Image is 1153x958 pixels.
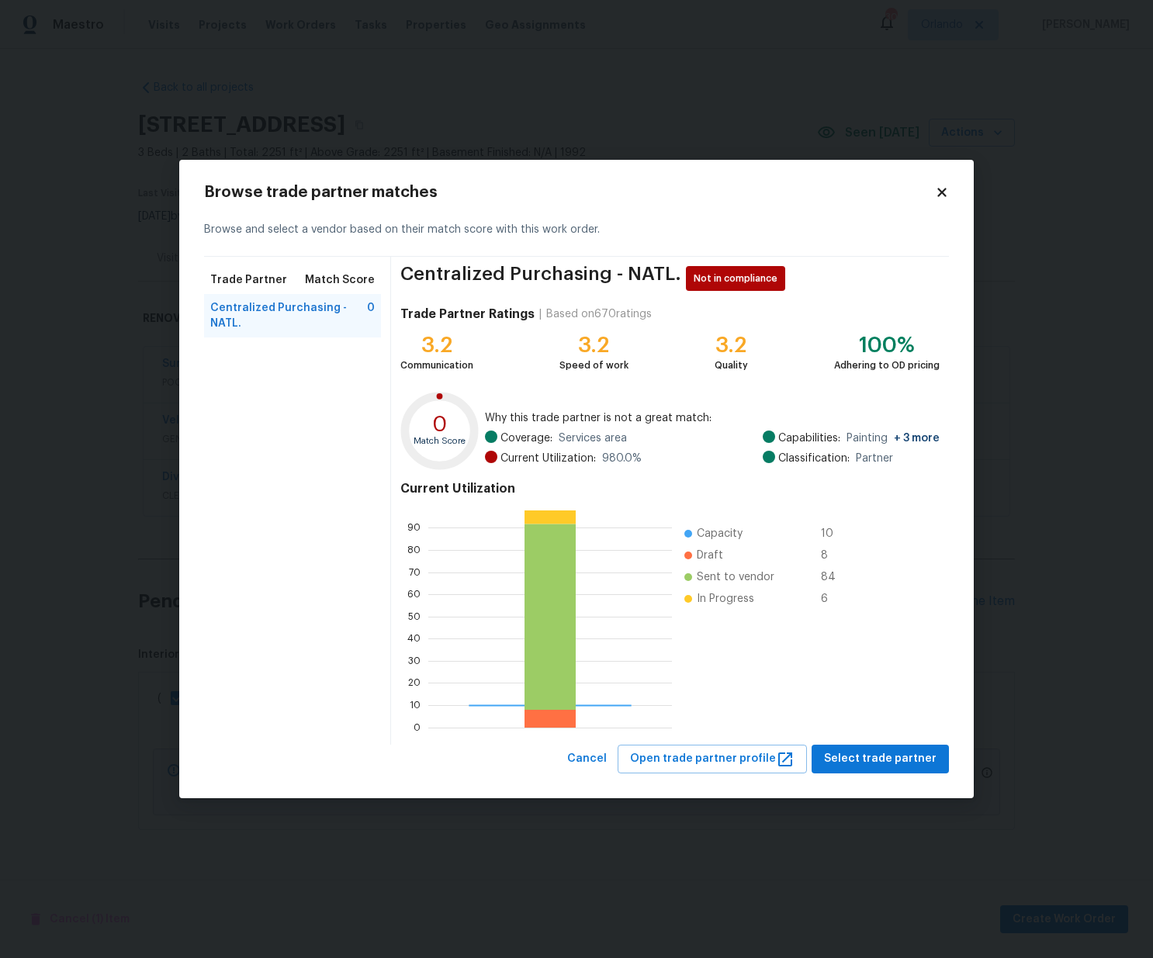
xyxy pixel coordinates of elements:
[367,300,375,331] span: 0
[410,700,421,710] text: 10
[409,568,421,577] text: 70
[305,272,375,288] span: Match Score
[414,437,466,446] text: Match Score
[567,749,607,769] span: Cancel
[834,337,940,353] div: 100%
[821,591,846,607] span: 6
[432,413,448,435] text: 0
[400,358,473,373] div: Communication
[414,723,421,732] text: 0
[778,451,850,466] span: Classification:
[204,185,935,200] h2: Browse trade partner matches
[500,431,552,446] span: Coverage:
[697,591,754,607] span: In Progress
[561,745,613,773] button: Cancel
[535,306,546,322] div: |
[400,266,681,291] span: Centralized Purchasing - NATL.
[694,271,784,286] span: Not in compliance
[697,526,743,541] span: Capacity
[500,451,596,466] span: Current Utilization:
[630,749,795,769] span: Open trade partner profile
[408,656,421,666] text: 30
[834,358,940,373] div: Adhering to OD pricing
[821,526,846,541] span: 10
[697,569,774,585] span: Sent to vendor
[400,337,473,353] div: 3.2
[559,358,628,373] div: Speed of work
[847,431,940,446] span: Painting
[618,745,807,773] button: Open trade partner profile
[407,545,421,555] text: 80
[400,481,940,496] h4: Current Utilization
[894,433,940,444] span: + 3 more
[204,203,949,257] div: Browse and select a vendor based on their match score with this work order.
[778,431,840,446] span: Capabilities:
[408,612,421,621] text: 50
[400,306,535,322] h4: Trade Partner Ratings
[602,451,642,466] span: 980.0 %
[821,548,846,563] span: 8
[697,548,723,563] span: Draft
[407,635,421,644] text: 40
[408,679,421,688] text: 20
[210,272,287,288] span: Trade Partner
[812,745,949,773] button: Select trade partner
[824,749,937,769] span: Select trade partner
[210,300,367,331] span: Centralized Purchasing - NATL.
[559,431,627,446] span: Services area
[715,337,748,353] div: 3.2
[407,590,421,599] text: 60
[546,306,652,322] div: Based on 670 ratings
[715,358,748,373] div: Quality
[559,337,628,353] div: 3.2
[407,524,421,533] text: 90
[485,410,940,426] span: Why this trade partner is not a great match:
[856,451,893,466] span: Partner
[821,569,846,585] span: 84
